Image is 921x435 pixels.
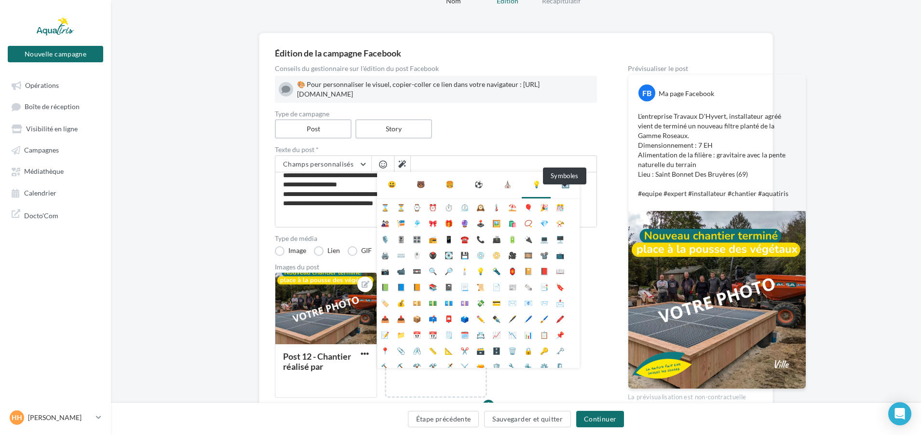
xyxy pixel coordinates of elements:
[6,120,105,137] a: Visibilité en ligne
[408,411,479,427] button: Étape précédente
[457,342,473,358] li: ✂️
[6,98,105,115] a: Boîte de réception
[377,231,393,247] li: 🎙️
[393,199,409,215] li: ⏳
[425,358,441,374] li: 🛠️
[520,231,536,247] li: 🔌
[441,358,457,374] li: 🗡️
[409,199,425,215] li: ⌚
[628,65,806,72] div: Prévisualiser le post
[425,199,441,215] li: ⏰
[488,215,504,231] li: 🖼️
[377,310,393,326] li: 📤
[488,199,504,215] li: 🌡️
[377,342,393,358] li: 📍
[520,295,536,310] li: 📧
[576,411,624,427] button: Continuer
[457,199,473,215] li: ⏲️
[552,231,568,247] li: 🖥️
[520,326,536,342] li: 📊
[393,295,409,310] li: 💰
[275,156,371,172] button: Champs personnalisés
[425,326,441,342] li: 📆
[8,408,103,427] a: HH [PERSON_NAME]
[543,168,586,184] div: Symboles
[441,263,457,279] li: 🔎
[457,310,473,326] li: 🗳️
[377,247,393,263] li: 🖨️
[441,215,457,231] li: 🎁
[473,247,488,263] li: 💿
[377,199,393,215] li: ⌛
[297,80,593,99] div: 🎨 Pour personnaliser le visuel, copier-coller ce lien dans votre navigateur : [URL][DOMAIN_NAME]
[552,342,568,358] li: 🗝️
[24,209,58,220] span: Docto'Com
[484,411,571,427] button: Sauvegarder et quitter
[355,119,432,139] label: Story
[457,247,473,263] li: 💾
[473,279,488,295] li: 📜
[6,141,105,158] a: Campagnes
[24,168,64,176] span: Médiathèque
[536,231,552,247] li: 💻
[275,235,597,242] label: Type de média
[393,358,409,374] li: ⛏️
[409,358,425,374] li: ⚒️
[473,231,488,247] li: 📞
[425,215,441,231] li: 🎀
[474,180,483,189] div: ⚽
[425,279,441,295] li: 📚
[520,358,536,374] li: 🔩
[473,310,488,326] li: ✏️
[536,279,552,295] li: 📑
[520,199,536,215] li: 🎈
[457,263,473,279] li: 🕯️
[488,310,504,326] li: ✒️
[536,326,552,342] li: 📋
[283,160,353,168] span: Champs personnalisés
[425,342,441,358] li: 📏
[536,215,552,231] li: 💎
[552,247,568,263] li: 📺
[6,184,105,201] a: Calendrier
[536,295,552,310] li: 📨
[409,231,425,247] li: 🎛️
[504,263,520,279] li: 🏮
[520,215,536,231] li: 📿
[377,326,393,342] li: 📝
[275,49,757,57] div: Édition de la campagne Facebook
[12,413,22,422] span: HH
[393,326,409,342] li: 📁
[425,263,441,279] li: 🔍
[377,295,393,310] li: 🏷️
[275,65,597,72] div: Conseils du gestionnaire sur l'édition du post Facebook
[628,389,806,402] div: La prévisualisation est non-contractuelle
[520,279,536,295] li: 🗞️
[552,310,568,326] li: 🖍️
[552,279,568,295] li: 🔖
[425,247,441,263] li: 🖲️
[393,263,409,279] li: 📹
[8,46,103,62] button: Nouvelle campagne
[425,231,441,247] li: 📻
[441,326,457,342] li: 🗒️
[388,180,396,189] div: 😃
[283,351,351,372] div: Post 12 - Chantier réalisé par
[409,342,425,358] li: 🖇️
[409,326,425,342] li: 📅
[552,215,568,231] li: 📯
[275,111,597,117] label: Type de campagne
[552,263,568,279] li: 📖
[348,246,372,256] label: GIF
[552,326,568,342] li: 📌
[6,162,105,180] a: Médiathèque
[520,247,536,263] li: 🎞️
[457,358,473,374] li: ⚔️
[393,279,409,295] li: 📘
[888,402,911,425] div: Open Intercom Messenger
[457,326,473,342] li: 🗓️
[441,342,457,358] li: 📐
[377,263,393,279] li: 📷
[441,295,457,310] li: 💶
[504,326,520,342] li: 📉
